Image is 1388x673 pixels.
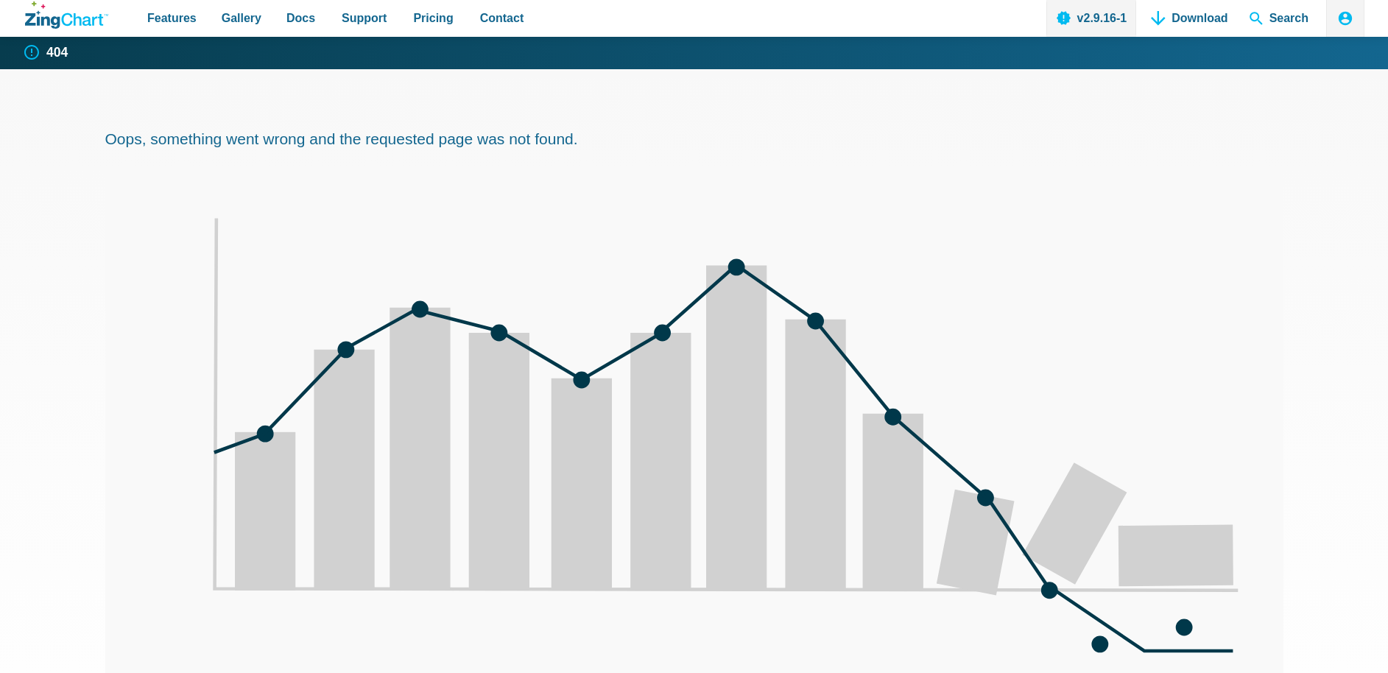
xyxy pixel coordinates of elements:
span: Gallery [222,8,261,28]
span: Contact [480,8,524,28]
span: Pricing [413,8,453,28]
h2: Oops, something went wrong and the requested page was not found. [105,129,1283,149]
span: Features [147,8,197,28]
a: ZingChart Logo. Click to return to the homepage [25,1,108,29]
strong: 404 [46,46,68,60]
span: Support [342,8,387,28]
span: Docs [286,8,315,28]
